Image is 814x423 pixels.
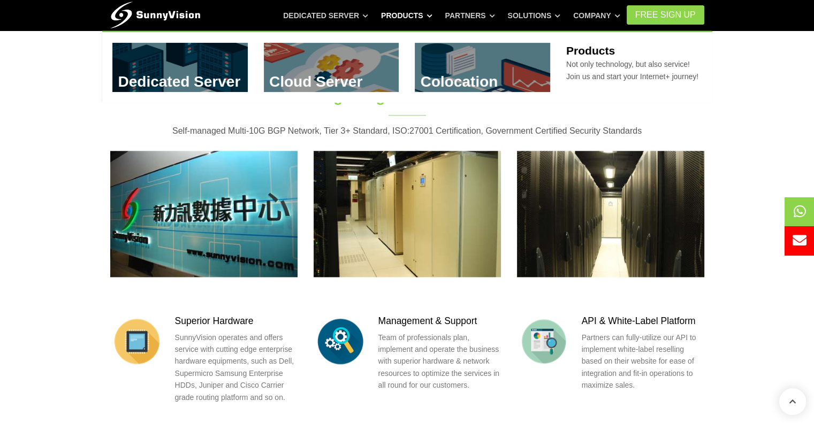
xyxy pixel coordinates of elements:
[378,332,501,391] p: Team of professionals plan, implement and operate the business with superior hardware & network r...
[102,31,712,103] div: Dedicated Server
[445,6,495,25] a: Partners
[381,6,432,25] a: Products
[305,88,510,105] span: Hong Kong Data Center Tour
[175,332,298,403] p: SunnyVision operates and offers service with cutting edge enterprise hardware equipments, such as...
[573,6,620,25] a: Company
[517,151,704,277] img: HK BareMetal
[110,314,164,368] img: flat-cpu-core-alt.png
[517,314,570,368] img: flat-chart-page.png
[283,6,368,25] a: Dedicated Server
[110,124,704,138] p: Self-managed Multi-10G BGP Network, Tier 3+ Standard, ISO:27001 Certification, Government Certifi...
[566,60,698,80] span: Not only technology, but also service! Join us and start your Internet+ journey!
[378,314,501,328] h3: Management & Support
[314,314,367,368] img: flat-search-cogs.png
[314,151,501,277] img: HK Dedicated Server
[582,314,704,328] h3: API & White-Label Platform
[566,44,615,57] b: Products
[507,6,560,25] a: Solutions
[110,151,298,277] img: HK DataCenter
[582,332,704,391] p: Partners can fully-utilize our API to implement white-label reselling based on their website for ...
[627,5,704,25] a: FREE Sign Up
[175,314,298,328] h3: Superior Hardware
